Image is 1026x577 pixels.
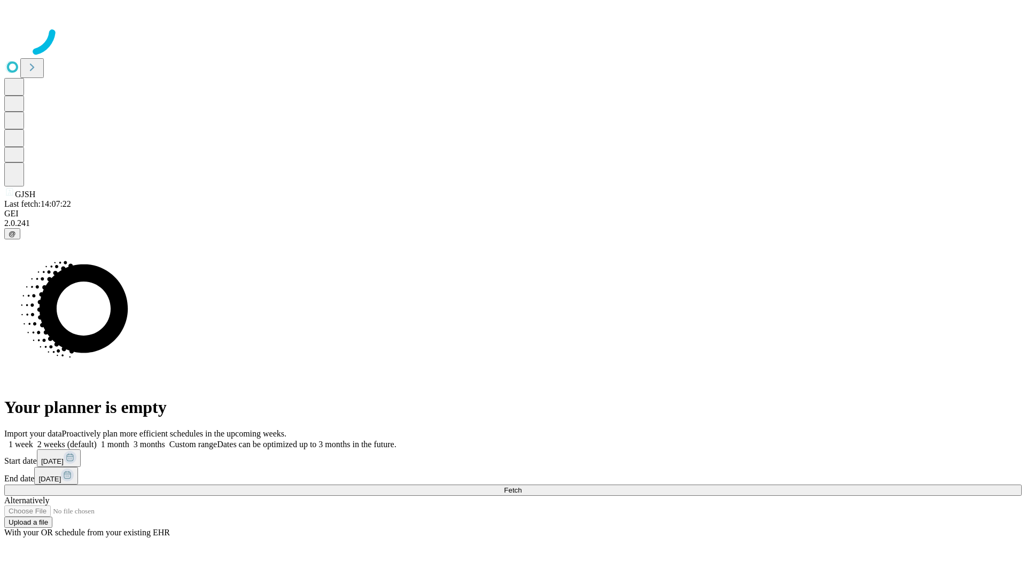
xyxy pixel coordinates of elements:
[504,486,522,494] span: Fetch
[4,449,1022,467] div: Start date
[9,440,33,449] span: 1 week
[41,457,64,465] span: [DATE]
[4,485,1022,496] button: Fetch
[37,440,97,449] span: 2 weeks (default)
[34,467,78,485] button: [DATE]
[38,475,61,483] span: [DATE]
[169,440,217,449] span: Custom range
[62,429,286,438] span: Proactively plan more efficient schedules in the upcoming weeks.
[4,199,71,208] span: Last fetch: 14:07:22
[4,528,170,537] span: With your OR schedule from your existing EHR
[101,440,129,449] span: 1 month
[15,190,35,199] span: GJSH
[9,230,16,238] span: @
[4,219,1022,228] div: 2.0.241
[4,496,49,505] span: Alternatively
[4,429,62,438] span: Import your data
[4,467,1022,485] div: End date
[4,517,52,528] button: Upload a file
[37,449,81,467] button: [DATE]
[4,228,20,239] button: @
[4,397,1022,417] h1: Your planner is empty
[134,440,165,449] span: 3 months
[4,209,1022,219] div: GEI
[217,440,396,449] span: Dates can be optimized up to 3 months in the future.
